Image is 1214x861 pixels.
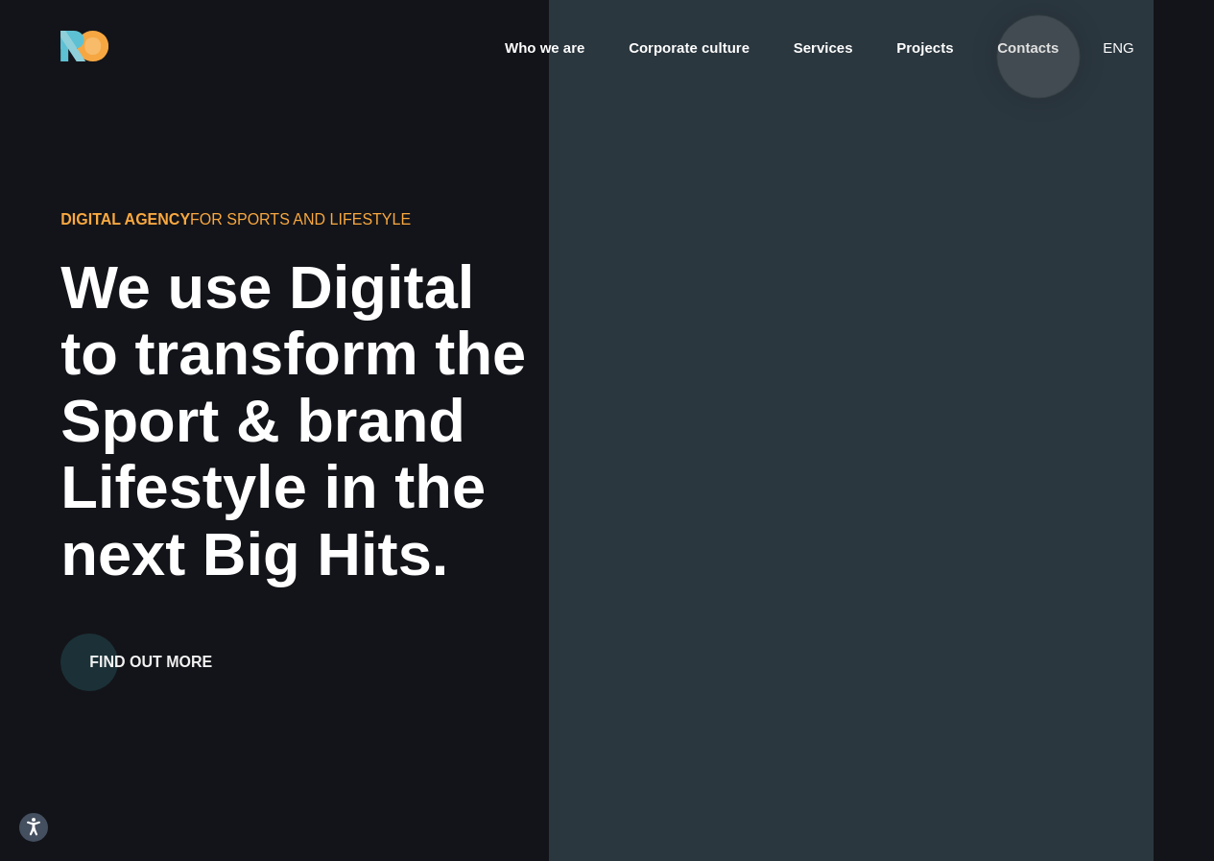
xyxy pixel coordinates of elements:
[629,39,750,56] font: Corporate culture
[997,39,1059,56] font: Contacts
[1101,37,1136,60] a: eng
[627,37,751,60] a: Corporate culture
[60,31,108,61] img: Ride On Agency Logo
[60,610,241,691] a: Find out more
[60,453,486,520] font: Lifestyle in the
[60,387,465,454] font: Sport & brand
[794,39,853,56] font: Services
[190,211,411,227] font: for Sports and Lifestyle
[896,39,953,56] font: Projects
[60,211,190,227] font: Digital Agency
[503,37,586,60] a: Who we are
[792,37,855,60] a: Services
[1103,39,1134,56] font: eng
[995,37,1060,60] a: Contacts
[505,39,584,56] font: Who we are
[60,253,474,321] font: We use Digital
[894,37,955,60] a: Projects
[60,520,448,587] font: next Big Hits.
[60,320,526,387] font: to transform the
[60,634,241,691] button: Find out more
[89,654,212,670] font: Find out more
